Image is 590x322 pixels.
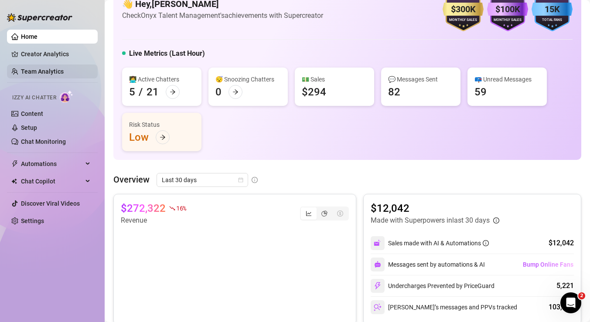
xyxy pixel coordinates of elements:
[321,210,327,217] span: pie-chart
[371,215,490,226] article: Made with Superpowers in last 30 days
[388,85,400,99] div: 82
[170,89,176,95] span: arrow-right
[374,261,381,268] img: svg%3e
[129,75,194,84] div: 👩‍💻 Active Chatters
[238,177,243,183] span: calendar
[129,120,194,129] div: Risk Status
[523,261,573,268] span: Bump Online Fans
[556,281,574,291] div: 5,221
[21,217,44,224] a: Settings
[11,160,18,167] span: thunderbolt
[162,173,243,186] span: Last 30 days
[522,258,574,271] button: Bump Online Fans
[371,201,499,215] article: $12,042
[215,75,281,84] div: 😴 Snoozing Chatters
[578,292,585,299] span: 2
[483,240,489,246] span: info-circle
[21,110,43,117] a: Content
[11,178,17,184] img: Chat Copilot
[21,157,83,171] span: Automations
[160,134,166,140] span: arrow-right
[21,124,37,131] a: Setup
[443,17,484,23] div: Monthly Sales
[12,94,56,102] span: Izzy AI Chatter
[21,47,91,61] a: Creator Analytics
[443,3,484,16] div: $300K
[532,17,573,23] div: Total Fans
[302,75,367,84] div: 💵 Sales
[374,282,382,290] img: svg%3e
[252,177,258,183] span: info-circle
[474,85,487,99] div: 59
[60,90,73,103] img: AI Chatter
[549,302,574,312] div: 103,237
[371,300,517,314] div: [PERSON_NAME]’s messages and PPVs tracked
[121,201,166,215] article: $272,322
[21,33,38,40] a: Home
[232,89,239,95] span: arrow-right
[474,75,540,84] div: 📪 Unread Messages
[549,238,574,248] div: $12,042
[371,279,495,293] div: Undercharges Prevented by PriceGuard
[302,85,326,99] div: $294
[176,204,186,212] span: 16 %
[21,68,64,75] a: Team Analytics
[21,200,80,207] a: Discover Viral Videos
[7,13,72,22] img: logo-BBDzfeDw.svg
[300,207,349,220] div: segmented control
[493,217,499,224] span: info-circle
[374,239,382,247] img: svg%3e
[129,85,135,99] div: 5
[337,210,343,217] span: dollar-circle
[147,85,159,99] div: 21
[21,174,83,188] span: Chat Copilot
[532,3,573,16] div: 15K
[21,138,66,145] a: Chat Monitoring
[560,292,581,313] iframe: Intercom live chat
[487,17,528,23] div: Monthly Sales
[169,205,175,211] span: fall
[121,215,186,226] article: Revenue
[371,258,485,271] div: Messages sent by automations & AI
[388,238,489,248] div: Sales made with AI & Automations
[306,210,312,217] span: line-chart
[215,85,222,99] div: 0
[113,173,150,186] article: Overview
[487,3,528,16] div: $100K
[122,10,323,21] article: Check Onyx Talent Management's achievements with Supercreator
[388,75,454,84] div: 💬 Messages Sent
[374,303,382,311] img: svg%3e
[129,48,205,59] h5: Live Metrics (Last Hour)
